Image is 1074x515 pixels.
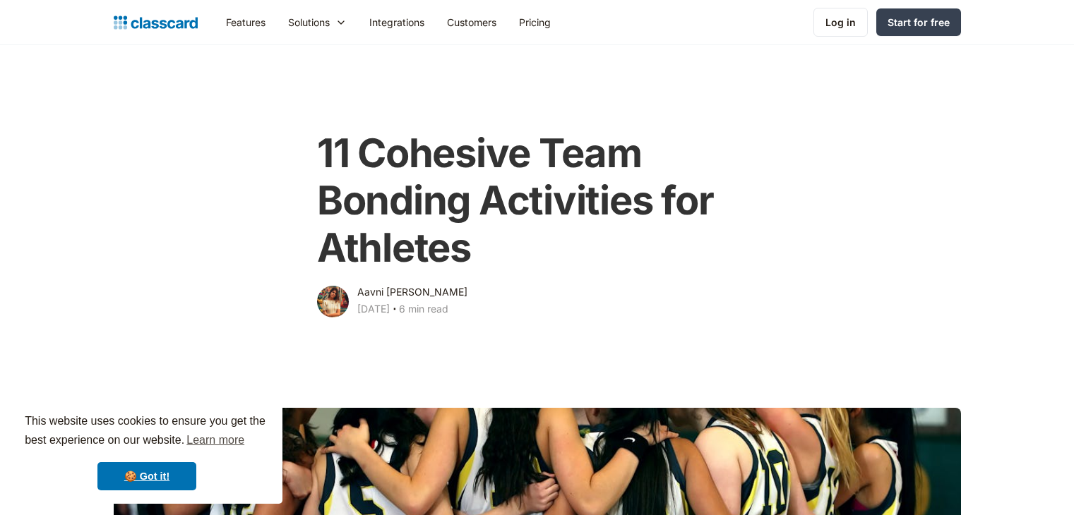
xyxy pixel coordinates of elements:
div: Solutions [288,15,330,30]
div: Start for free [888,15,950,30]
a: Features [215,6,277,38]
h1: 11 Cohesive Team Bonding Activities for Athletes [317,130,757,272]
a: home [114,13,198,32]
a: learn more about cookies [184,430,246,451]
a: Log in [813,8,868,37]
span: This website uses cookies to ensure you get the best experience on our website. [25,413,269,451]
a: Start for free [876,8,961,36]
div: cookieconsent [11,399,282,504]
div: 6 min read [399,301,448,317]
div: Aavni [PERSON_NAME] [357,284,467,301]
a: Pricing [508,6,562,38]
div: ‧ [390,301,399,320]
div: Log in [825,15,856,30]
a: Integrations [358,6,436,38]
a: dismiss cookie message [97,462,196,490]
div: [DATE] [357,301,390,317]
div: Solutions [277,6,358,38]
a: Customers [436,6,508,38]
